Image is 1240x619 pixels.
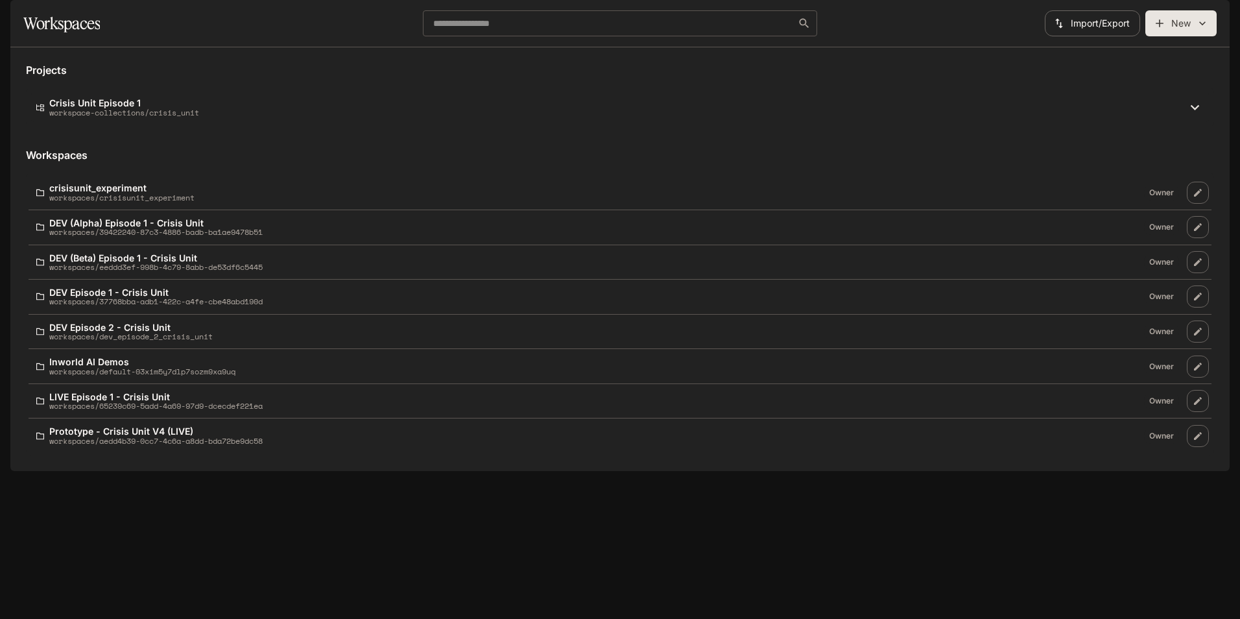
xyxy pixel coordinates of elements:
p: LIVE Episode 1 - Crisis Unit [49,392,263,402]
div: Owner [1144,289,1179,304]
div: Crisis Unit Episode 1workspace-collections/crisis_unit [31,93,1209,122]
p: workspaces/default-03xim5y7dlp7sozm9xa9uq [49,367,235,376]
a: Edit workspace [1187,251,1209,273]
p: workspaces/39422240-87c3-4886-badb-ba1ae9478b51 [49,228,263,236]
p: workspaces/65239c69-5add-4a69-97d9-dcecdef221ea [49,402,263,410]
a: Edit workspace [1187,425,1209,447]
a: Inworld AI Demosworkspaces/default-03xim5y7dlp7sozm9xa9uqOwner [31,352,1184,381]
a: Edit workspace [1187,390,1209,412]
a: DEV (Alpha) Episode 1 - Crisis Unitworkspaces/39422240-87c3-4886-badb-ba1ae9478b51Owner [31,213,1184,242]
p: workspaces/eeddd3ef-998b-4c79-8abb-de53df6c5445 [49,263,263,271]
a: Edit workspace [1187,182,1209,204]
p: crisisunit_experiment [49,183,195,193]
p: workspaces/crisisunit_experiment [49,193,195,202]
p: workspace-collections/crisis_unit [49,108,199,117]
a: Edit workspace [1187,216,1209,238]
p: workspaces/37768bba-adb1-422c-a4fe-cbe48abd190d [49,297,263,306]
a: Prototype - Crisis Unit V4 (LIVE)workspaces/aedd4b39-0cc7-4c6a-a8dd-bda72be9dc58Owner [31,421,1184,450]
a: Edit workspace [1187,321,1209,343]
div: Owner [1144,393,1179,409]
button: Import/Export [1045,10,1140,36]
div: Owner [1144,254,1179,270]
p: DEV (Beta) Episode 1 - Crisis Unit [49,253,263,263]
div: Owner [1144,324,1179,339]
a: DEV Episode 2 - Crisis Unitworkspaces/dev_episode_2_crisis_unitOwner [31,317,1184,346]
h5: Workspaces [26,148,1214,162]
a: DEV Episode 1 - Crisis Unitworkspaces/37768bba-adb1-422c-a4fe-cbe48abd190dOwner [31,282,1184,311]
div: Owner [1144,359,1179,374]
a: DEV (Beta) Episode 1 - Crisis Unitworkspaces/eeddd3ef-998b-4c79-8abb-de53df6c5445Owner [31,248,1184,277]
p: Crisis Unit Episode 1 [49,98,199,108]
a: Edit workspace [1187,356,1209,378]
p: workspaces/aedd4b39-0cc7-4c6a-a8dd-bda72be9dc58 [49,437,263,445]
p: workspaces/dev_episode_2_crisis_unit [49,332,213,341]
a: crisisunit_experimentworkspaces/crisisunit_experimentOwner [31,178,1184,207]
h1: Workspaces [23,10,100,36]
p: DEV Episode 2 - Crisis Unit [49,322,213,332]
h5: Projects [26,63,1214,77]
a: Edit workspace [1187,285,1209,308]
a: LIVE Episode 1 - Crisis Unitworkspaces/65239c69-5add-4a69-97d9-dcecdef221eaOwner [31,387,1184,416]
div: Owner [1144,219,1179,235]
p: Inworld AI Demos [49,357,235,367]
div: Owner [1144,428,1179,444]
p: DEV (Alpha) Episode 1 - Crisis Unit [49,218,263,228]
p: Prototype - Crisis Unit V4 (LIVE) [49,426,263,436]
div: Owner [1144,185,1179,200]
button: New [1145,10,1217,36]
p: DEV Episode 1 - Crisis Unit [49,287,263,297]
